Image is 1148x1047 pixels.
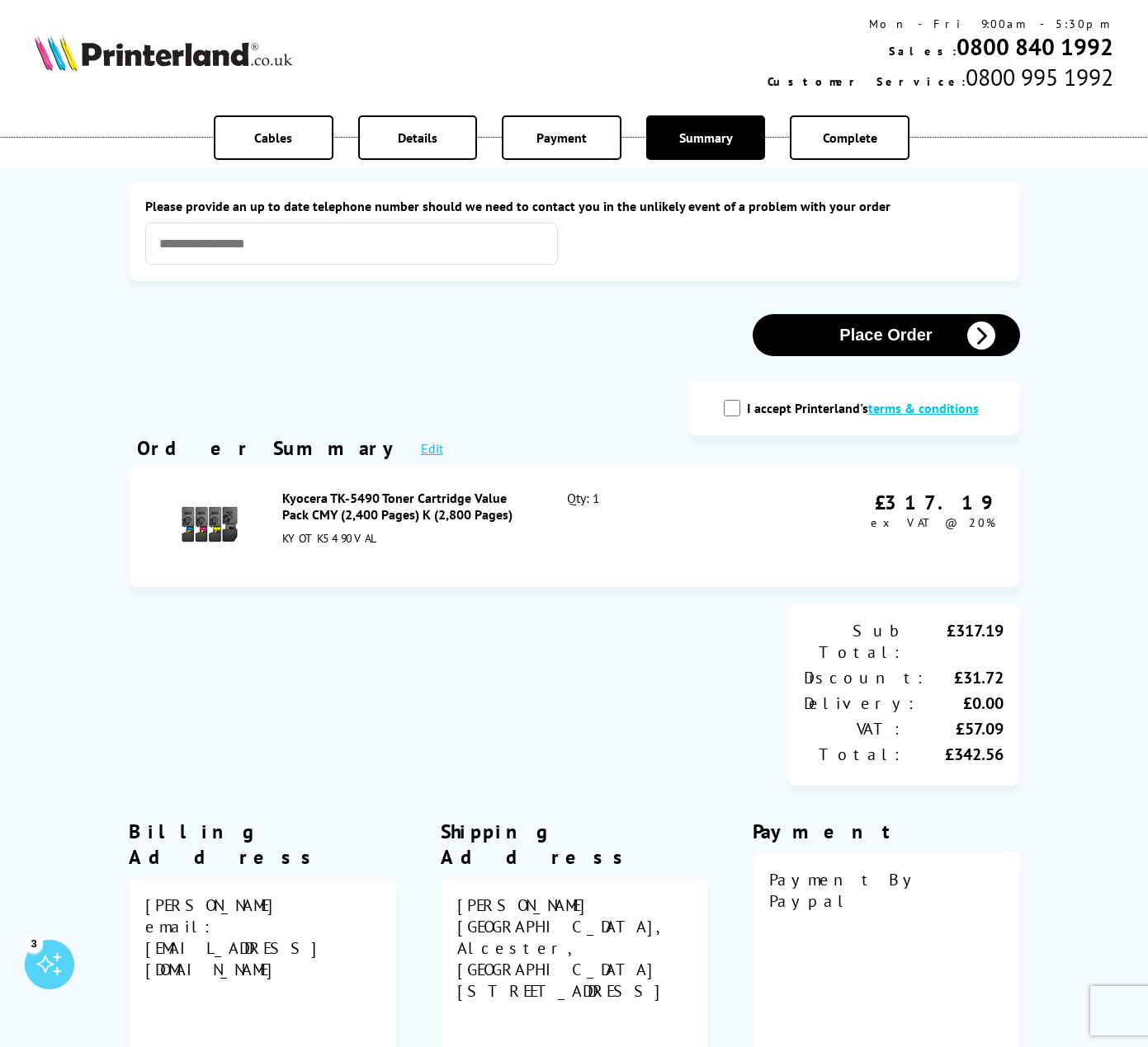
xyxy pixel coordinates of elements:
[457,894,692,916] div: [PERSON_NAME]
[804,744,904,765] div: Total:
[747,400,987,416] label: I accept Printerland's
[457,980,692,1002] div: [STREET_ADDRESS]
[145,916,380,980] div: email: [EMAIL_ADDRESS][DOMAIN_NAME]
[536,129,587,146] span: Payment
[804,667,927,688] div: Discount:
[181,495,239,553] img: Kyocera TK-5490 Toner Cartridge Value Pack CMY (2,400 Pages) K (2,800 Pages)
[25,934,43,952] div: 3
[145,198,1004,214] label: Please provide an up to date telephone number should we need to contact you in the unlikely event...
[567,490,738,562] div: Qty: 1
[145,894,380,916] div: [PERSON_NAME]
[398,129,437,146] span: Details
[904,744,1004,765] div: £342.56
[137,435,404,461] div: Order Summary
[457,937,692,980] div: Alcester, [GEOGRAPHIC_DATA]
[823,129,877,146] span: Complete
[918,693,1004,714] div: £0.00
[904,718,1004,739] div: £57.09
[804,620,904,663] div: Sub Total:
[927,667,1004,688] div: £31.72
[282,490,531,523] div: Kyocera TK-5490 Toner Cartridge Value Pack CMY (2,400 Pages) K (2,800 Pages)
[804,718,904,739] div: VAT:
[753,314,1020,356] button: Place Order
[768,74,966,89] span: Customer Service:
[871,515,995,530] span: ex VAT @ 20%
[35,35,292,71] img: Printerland Logo
[441,819,708,870] div: Shipping Address
[768,16,1113,31] div: Mon - Fri 9:00am - 5:30pm
[904,620,1004,663] div: £317.19
[129,819,396,870] div: Billing Address
[679,129,733,146] span: Summary
[421,440,443,457] a: Edit
[871,490,995,515] div: £317.19
[957,31,1113,62] a: 0800 840 1992
[868,400,979,416] a: modal_tc
[282,531,531,546] div: KYOTK5490VAL
[753,819,1020,844] div: Payment
[254,129,292,146] span: Cables
[889,44,957,59] span: Sales:
[457,916,692,937] div: [GEOGRAPHIC_DATA],
[804,693,918,714] div: Delivery:
[966,62,1113,92] span: 0800 995 1992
